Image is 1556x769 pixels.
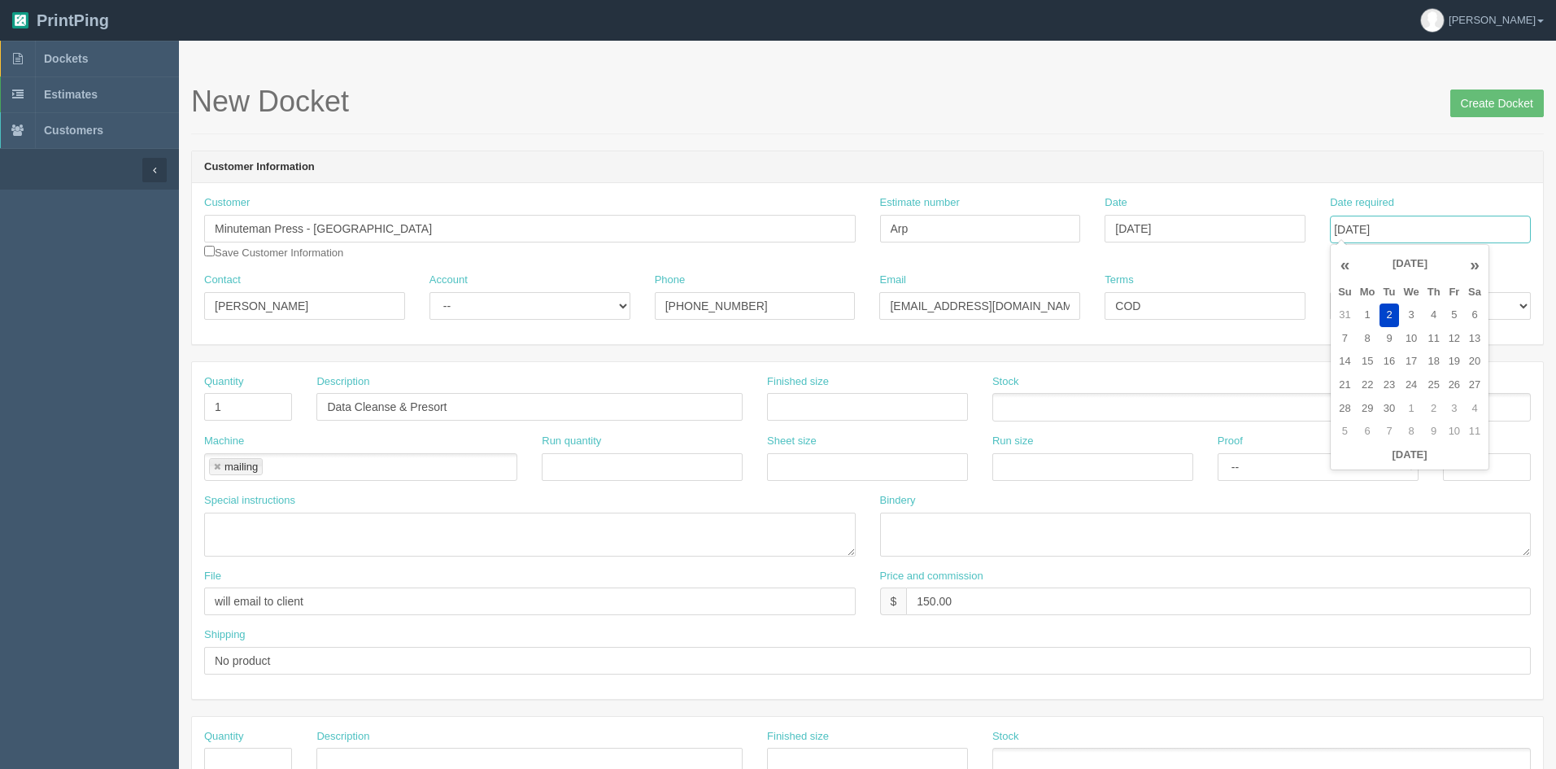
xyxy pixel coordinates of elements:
td: 21 [1334,374,1356,397]
label: Machine [204,434,244,449]
img: avatar_default-7531ab5dedf162e01f1e0bb0964e6a185e93c5c22dfe317fb01d7f8cd2b1632c.jpg [1421,9,1444,32]
label: Special instructions [204,493,295,509]
label: Run quantity [542,434,601,449]
label: File [204,569,221,584]
label: Sheet size [767,434,817,449]
td: 8 [1399,420,1423,443]
td: 7 [1379,420,1400,443]
label: Date [1105,195,1127,211]
label: Quantity [204,729,243,745]
td: 11 [1423,327,1445,351]
td: 19 [1445,350,1464,374]
td: 8 [1356,327,1379,351]
label: Shipping [204,627,246,643]
td: 9 [1379,327,1400,351]
td: 15 [1356,350,1379,374]
label: Estimate number [880,195,960,211]
td: 9 [1423,420,1445,443]
td: 25 [1423,374,1445,397]
td: 4 [1464,397,1485,421]
input: Create Docket [1450,90,1544,117]
img: logo-3e63b451c926e2ac314895c53de4908e5d424f24456219fb08d385ab2e579770.png [12,12,28,28]
label: Stock [992,374,1019,390]
th: » [1464,248,1485,281]
label: Phone [655,273,686,288]
td: 22 [1356,374,1379,397]
th: Su [1334,281,1356,304]
td: 13 [1464,327,1485,351]
th: Tu [1379,281,1400,304]
td: 5 [1445,304,1464,327]
label: Quantity [204,374,243,390]
label: Date required [1330,195,1394,211]
td: 6 [1356,420,1379,443]
td: 28 [1334,397,1356,421]
td: 1 [1399,397,1423,421]
td: 10 [1445,420,1464,443]
td: 11 [1464,420,1485,443]
td: 12 [1445,327,1464,351]
td: 5 [1334,420,1356,443]
label: Contact [204,273,241,288]
label: Finished size [767,374,829,390]
td: 17 [1399,350,1423,374]
td: 16 [1379,350,1400,374]
td: 29 [1356,397,1379,421]
td: 2 [1379,304,1400,327]
label: Account [429,273,468,288]
td: 6 [1464,304,1485,327]
th: « [1334,248,1356,281]
td: 10 [1399,327,1423,351]
td: 2 [1423,397,1445,421]
th: Th [1423,281,1445,304]
th: We [1399,281,1423,304]
input: Enter customer name [204,215,856,242]
div: mailing [224,461,258,472]
h1: New Docket [191,85,1544,118]
label: Customer [204,195,250,211]
label: Terms [1105,273,1133,288]
label: Stock [992,729,1019,745]
label: Proof [1218,434,1243,449]
td: 3 [1399,304,1423,327]
header: Customer Information [192,151,1543,184]
span: Estimates [44,88,98,101]
label: Description [316,374,369,390]
label: Description [316,729,369,745]
label: Run size [992,434,1034,449]
span: Customers [44,124,103,137]
label: Price and commission [880,569,983,584]
span: Dockets [44,52,88,65]
label: Email [879,273,906,288]
th: [DATE] [1356,248,1464,281]
th: Fr [1445,281,1464,304]
td: 27 [1464,374,1485,397]
label: Bindery [880,493,916,509]
td: 31 [1334,304,1356,327]
td: 26 [1445,374,1464,397]
td: 20 [1464,350,1485,374]
th: Mo [1356,281,1379,304]
td: 14 [1334,350,1356,374]
td: 18 [1423,350,1445,374]
div: Save Customer Information [204,195,856,260]
td: 1 [1356,304,1379,327]
td: 7 [1334,327,1356,351]
td: 30 [1379,397,1400,421]
div: $ [880,588,907,615]
th: [DATE] [1334,443,1485,467]
th: Sa [1464,281,1485,304]
td: 24 [1399,374,1423,397]
td: 3 [1445,397,1464,421]
label: Finished size [767,729,829,745]
td: 4 [1423,304,1445,327]
td: 23 [1379,374,1400,397]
